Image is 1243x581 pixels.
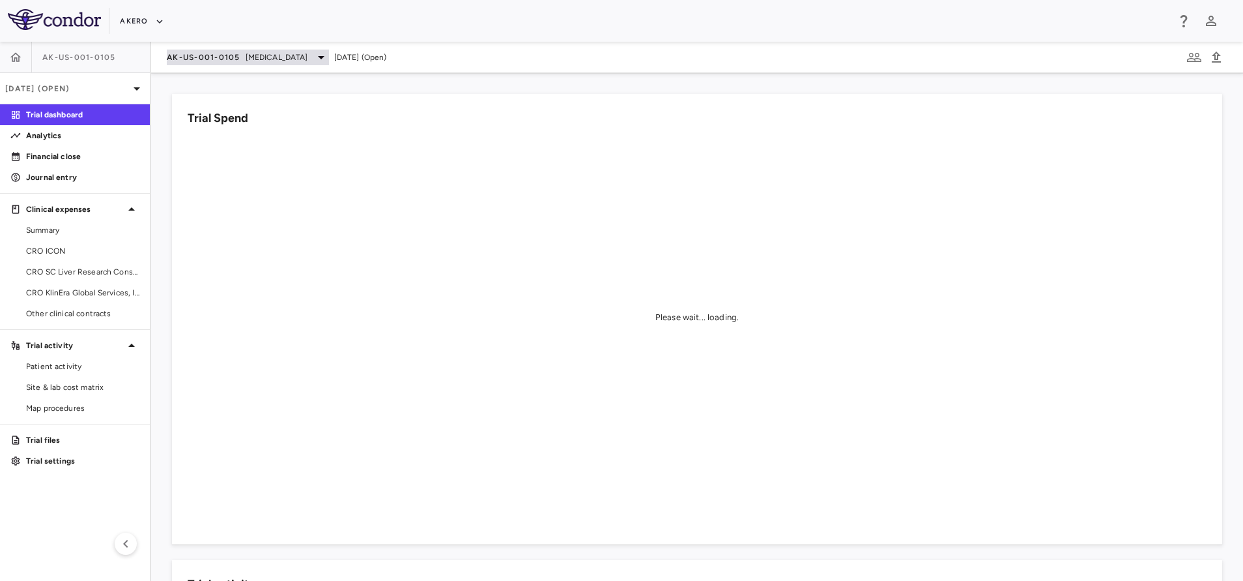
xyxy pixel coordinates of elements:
[5,83,129,95] p: [DATE] (Open)
[26,109,139,121] p: Trial dashboard
[26,224,139,236] span: Summary
[26,361,139,372] span: Patient activity
[26,266,139,278] span: CRO SC Liver Research Consortium LLC
[42,52,116,63] span: AK-US-001-0105
[246,52,308,63] span: [MEDICAL_DATA]
[26,287,139,299] span: CRO KlinEra Global Services, Inc
[26,455,139,467] p: Trial settings
[8,9,101,30] img: logo-full-SnFGN8VE.png
[26,381,139,393] span: Site & lab cost matrix
[26,171,139,183] p: Journal entry
[26,402,139,414] span: Map procedures
[26,340,124,351] p: Trial activity
[655,312,739,323] div: Please wait... loading.
[26,203,124,215] p: Clinical expenses
[334,52,387,63] span: [DATE] (Open)
[26,130,139,142] p: Analytics
[188,110,248,127] h6: Trial Spend
[26,308,139,320] span: Other clinical contracts
[26,151,139,162] p: Financial close
[26,434,139,446] p: Trial files
[167,52,240,63] span: AK-US-001-0105
[120,11,164,32] button: Akero
[26,245,139,257] span: CRO ICON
